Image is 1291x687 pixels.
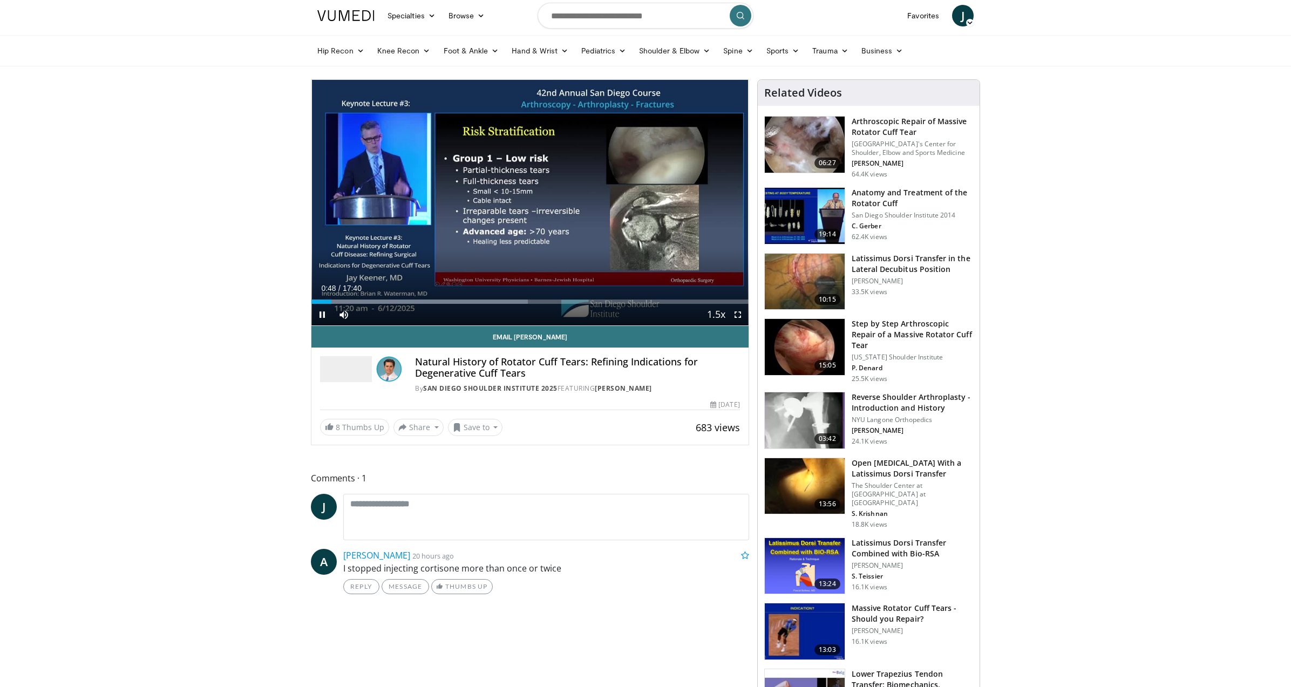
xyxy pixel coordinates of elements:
[437,40,506,62] a: Foot & Ankle
[338,284,341,293] span: /
[765,392,845,448] img: zucker_4.png.150x105_q85_crop-smart_upscale.jpg
[376,356,402,382] img: Avatar
[765,319,845,375] img: 7cd5bdb9-3b5e-40f2-a8f4-702d57719c06.150x105_q85_crop-smart_upscale.jpg
[311,40,371,62] a: Hip Recon
[595,384,652,393] a: [PERSON_NAME]
[852,140,973,157] p: [GEOGRAPHIC_DATA]'s Center for Shoulder, Elbow and Sports Medicine
[538,3,753,29] input: Search topics, interventions
[814,499,840,509] span: 13:56
[765,538,845,594] img: 0e1bc6ad-fcf8-411c-9e25-b7d1f0109c17.png.150x105_q85_crop-smart_upscale.png
[764,253,973,310] a: 10:15 Latissimus Dorsi Transfer in the Lateral Decubitus Position [PERSON_NAME] 33.5K views
[814,433,840,444] span: 03:42
[765,603,845,659] img: 38533_0000_3.png.150x105_q85_crop-smart_upscale.jpg
[852,170,887,179] p: 64.4K views
[710,400,739,410] div: [DATE]
[727,304,749,325] button: Fullscreen
[852,561,973,570] p: [PERSON_NAME]
[814,229,840,240] span: 19:14
[381,5,442,26] a: Specialties
[336,422,340,432] span: 8
[852,288,887,296] p: 33.5K views
[696,421,740,434] span: 683 views
[765,458,845,514] img: 38772_0000_3.png.150x105_q85_crop-smart_upscale.jpg
[371,40,437,62] a: Knee Recon
[852,187,973,209] h3: Anatomy and Treatment of the Rotator Cuff
[852,538,973,559] h3: Latissimus Dorsi Transfer Combined with Bio-RSA
[765,117,845,173] img: 281021_0002_1.png.150x105_q85_crop-smart_upscale.jpg
[764,538,973,595] a: 13:24 Latissimus Dorsi Transfer Combined with Bio-RSA [PERSON_NAME] S. Teissier 16.1K views
[852,458,973,479] h3: Open [MEDICAL_DATA] With a Latissimus Dorsi Transfer
[852,253,973,275] h3: Latissimus Dorsi Transfer in the Lateral Decubitus Position
[814,644,840,655] span: 13:03
[321,284,336,293] span: 0:48
[311,326,749,348] a: Email [PERSON_NAME]
[764,187,973,244] a: 19:14 Anatomy and Treatment of the Rotator Cuff San Diego Shoulder Institute 2014 C. Gerber 62.4K...
[431,579,492,594] a: Thumbs Up
[382,579,429,594] a: Message
[764,603,973,660] a: 13:03 Massive Rotator Cuff Tears - Should you Repair? [PERSON_NAME] 16.1K views
[320,419,389,436] a: 8 Thumbs Up
[852,437,887,446] p: 24.1K views
[852,520,887,529] p: 18.8K views
[311,494,337,520] a: J
[852,392,973,413] h3: Reverse Shoulder Arthroplasty - Introduction and History
[393,419,444,436] button: Share
[852,627,973,635] p: [PERSON_NAME]
[852,277,973,285] p: [PERSON_NAME]
[705,304,727,325] button: Playback Rate
[806,40,855,62] a: Trauma
[317,10,375,21] img: VuMedi Logo
[852,159,973,168] p: [PERSON_NAME]
[952,5,974,26] a: J
[415,356,740,379] h4: Natural History of Rotator Cuff Tears: Refining Indications for Degenerative Cuff Tears
[901,5,946,26] a: Favorites
[311,549,337,575] a: A
[852,426,973,435] p: [PERSON_NAME]
[320,356,372,382] img: San Diego Shoulder Institute 2025
[717,40,759,62] a: Spine
[442,5,492,26] a: Browse
[852,481,973,507] p: The Shoulder Center at [GEOGRAPHIC_DATA] at [GEOGRAPHIC_DATA]
[765,188,845,244] img: 58008271-3059-4eea-87a5-8726eb53a503.150x105_q85_crop-smart_upscale.jpg
[311,304,333,325] button: Pause
[852,416,973,424] p: NYU Langone Orthopedics
[764,116,973,179] a: 06:27 Arthroscopic Repair of Massive Rotator Cuff Tear [GEOGRAPHIC_DATA]'s Center for Shoulder, E...
[852,211,973,220] p: San Diego Shoulder Institute 2014
[814,360,840,371] span: 15:05
[852,222,973,230] p: C. Gerber
[764,318,973,383] a: 15:05 Step by Step Arthroscopic Repair of a Massive Rotator Cuff Tear [US_STATE] Shoulder Institu...
[852,572,973,581] p: S. Teissier
[765,254,845,310] img: 38501_0000_3.png.150x105_q85_crop-smart_upscale.jpg
[311,80,749,326] video-js: Video Player
[415,384,740,393] div: By FEATURING
[764,458,973,529] a: 13:56 Open [MEDICAL_DATA] With a Latissimus Dorsi Transfer The Shoulder Center at [GEOGRAPHIC_DAT...
[764,392,973,449] a: 03:42 Reverse Shoulder Arthroplasty - Introduction and History NYU Langone Orthopedics [PERSON_NA...
[852,637,887,646] p: 16.1K views
[852,318,973,351] h3: Step by Step Arthroscopic Repair of a Massive Rotator Cuff Tear
[448,419,503,436] button: Save to
[852,353,973,362] p: [US_STATE] Shoulder Institute
[575,40,633,62] a: Pediatrics
[814,579,840,589] span: 13:24
[633,40,717,62] a: Shoulder & Elbow
[343,549,410,561] a: [PERSON_NAME]
[852,116,973,138] h3: Arthroscopic Repair of Massive Rotator Cuff Tear
[852,375,887,383] p: 25.5K views
[814,158,840,168] span: 06:27
[764,86,842,99] h4: Related Videos
[333,304,355,325] button: Mute
[311,471,749,485] span: Comments 1
[343,284,362,293] span: 17:40
[852,603,973,624] h3: Massive Rotator Cuff Tears - Should you Repair?
[311,300,749,304] div: Progress Bar
[852,509,973,518] p: S. Krishnan
[343,562,749,575] p: I stopped injecting cortisone more than once or twice
[505,40,575,62] a: Hand & Wrist
[852,364,973,372] p: P. Denard
[814,294,840,305] span: 10:15
[760,40,806,62] a: Sports
[855,40,910,62] a: Business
